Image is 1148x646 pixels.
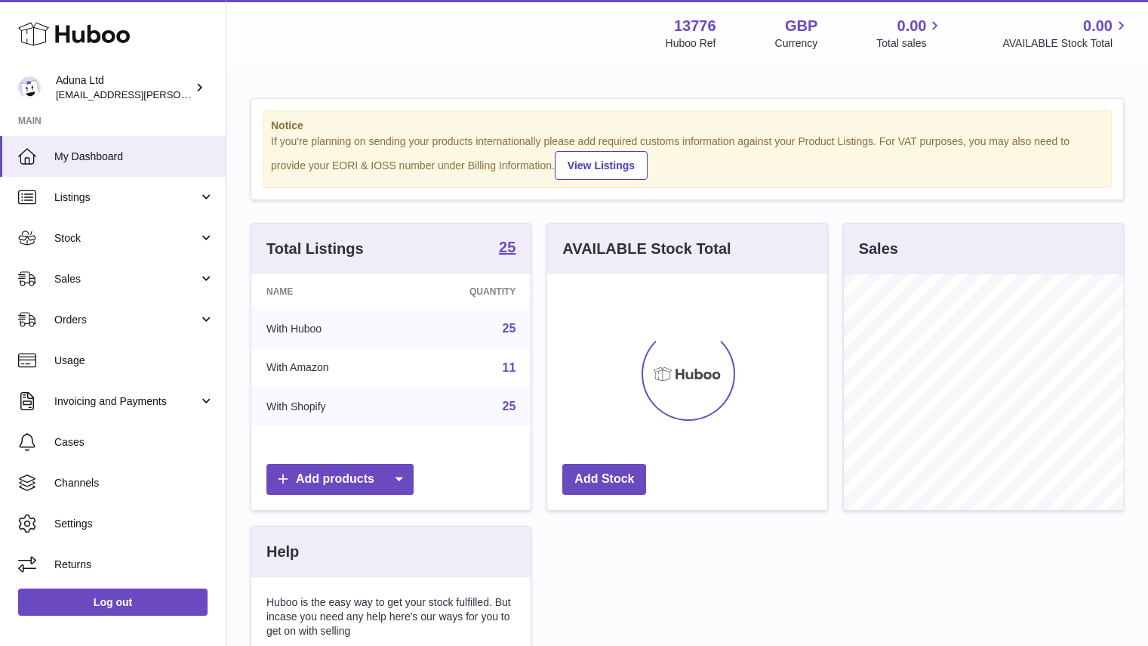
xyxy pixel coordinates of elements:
[266,542,299,562] h3: Help
[54,313,199,327] span: Orders
[503,361,516,374] a: 11
[251,309,405,348] td: With Huboo
[271,134,1103,180] div: If you're planning on sending your products internationally please add required customs informati...
[56,73,192,102] div: Aduna Ltd
[562,239,731,259] h3: AVAILABLE Stock Total
[251,348,405,388] td: With Amazon
[1002,36,1130,51] span: AVAILABLE Stock Total
[876,36,943,51] span: Total sales
[266,595,516,638] p: Huboo is the easy way to get your stock fulfilled. But incase you need any help here's our ways f...
[859,239,898,259] h3: Sales
[503,322,516,335] a: 25
[54,517,214,531] span: Settings
[251,274,405,309] th: Name
[266,464,414,495] a: Add products
[54,190,199,205] span: Listings
[499,240,516,255] strong: 25
[54,354,214,368] span: Usage
[666,36,716,51] div: Huboo Ref
[785,16,817,36] strong: GBP
[54,150,214,164] span: My Dashboard
[251,387,405,426] td: With Shopify
[54,272,199,286] span: Sales
[54,394,199,409] span: Invoicing and Payments
[876,16,943,51] a: 0.00 Total sales
[1083,16,1113,36] span: 0.00
[405,274,531,309] th: Quantity
[674,16,716,36] strong: 13776
[18,76,41,99] img: deborahe.kamara@aduna.com
[1002,16,1130,51] a: 0.00 AVAILABLE Stock Total
[54,231,199,246] span: Stock
[555,151,648,180] a: View Listings
[266,239,364,259] h3: Total Listings
[54,558,214,572] span: Returns
[271,119,1103,133] strong: Notice
[897,16,927,36] span: 0.00
[499,240,516,258] a: 25
[562,464,646,495] a: Add Stock
[18,589,208,616] a: Log out
[54,476,214,490] span: Channels
[54,435,214,450] span: Cases
[56,88,383,100] span: [EMAIL_ADDRESS][PERSON_NAME][PERSON_NAME][DOMAIN_NAME]
[775,36,818,51] div: Currency
[503,400,516,413] a: 25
